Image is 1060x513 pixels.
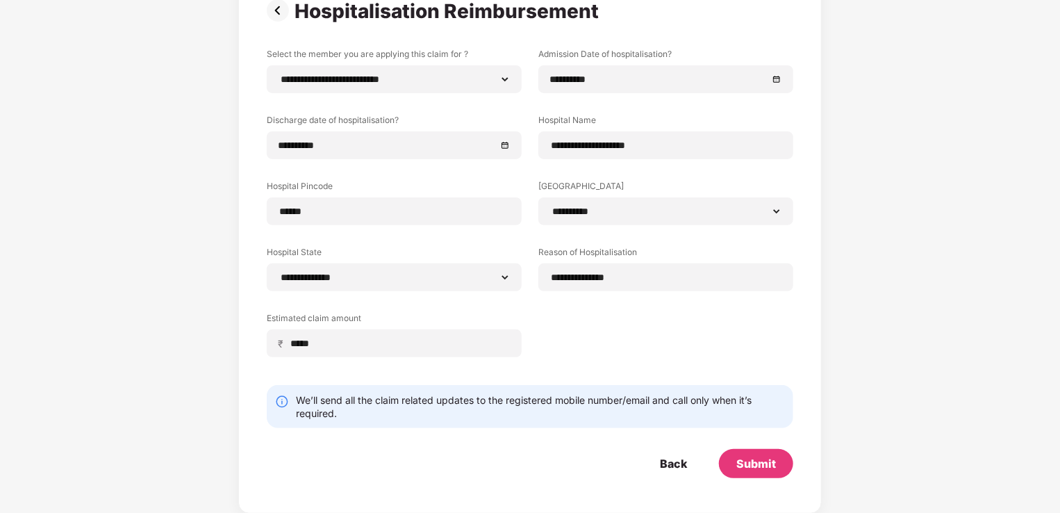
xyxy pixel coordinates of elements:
[538,246,793,263] label: Reason of Hospitalisation
[736,456,776,471] div: Submit
[538,180,793,197] label: [GEOGRAPHIC_DATA]
[538,48,793,65] label: Admission Date of hospitalisation?
[278,337,289,350] span: ₹
[267,48,522,65] label: Select the member you are applying this claim for ?
[267,246,522,263] label: Hospital State
[275,395,289,409] img: svg+xml;base64,PHN2ZyBpZD0iSW5mby0yMHgyMCIgeG1sbnM9Imh0dHA6Ly93d3cudzMub3JnLzIwMDAvc3ZnIiB3aWR0aD...
[538,114,793,131] label: Hospital Name
[660,456,687,471] div: Back
[296,393,785,420] div: We’ll send all the claim related updates to the registered mobile number/email and call only when...
[267,114,522,131] label: Discharge date of hospitalisation?
[267,180,522,197] label: Hospital Pincode
[267,312,522,329] label: Estimated claim amount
